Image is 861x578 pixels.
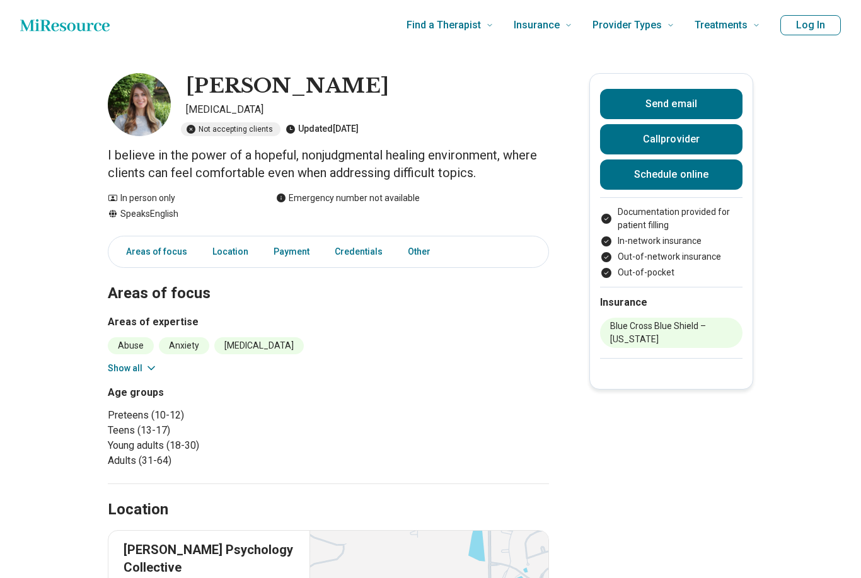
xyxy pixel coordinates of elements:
[111,239,195,265] a: Areas of focus
[600,250,743,263] li: Out-of-network insurance
[600,124,743,154] button: Callprovider
[108,146,549,182] p: I believe in the power of a hopeful, nonjudgmental healing environment, where clients can feel co...
[407,16,481,34] span: Find a Therapist
[600,205,743,279] ul: Payment options
[186,102,549,117] p: [MEDICAL_DATA]
[600,205,743,232] li: Documentation provided for patient filling
[108,408,323,423] li: Preteens (10-12)
[600,89,743,119] button: Send email
[600,295,743,310] h2: Insurance
[108,453,323,468] li: Adults (31-64)
[186,73,389,100] h1: [PERSON_NAME]
[695,16,748,34] span: Treatments
[108,207,251,221] div: Speaks English
[108,362,158,375] button: Show all
[181,122,280,136] div: Not accepting clients
[108,192,251,205] div: In person only
[600,318,743,348] li: Blue Cross Blue Shield – [US_STATE]
[108,253,549,304] h2: Areas of focus
[780,15,841,35] button: Log In
[108,315,549,330] h3: Areas of expertise
[108,337,154,354] li: Abuse
[400,239,446,265] a: Other
[600,159,743,190] a: Schedule online
[276,192,420,205] div: Emergency number not available
[286,122,359,136] div: Updated [DATE]
[108,73,171,136] img: Kristin Teasdale, Psychologist
[205,239,256,265] a: Location
[159,337,209,354] li: Anxiety
[124,541,294,576] p: [PERSON_NAME] Psychology Collective
[20,13,110,38] a: Home page
[600,234,743,248] li: In-network insurance
[600,266,743,279] li: Out-of-pocket
[108,438,323,453] li: Young adults (18-30)
[592,16,662,34] span: Provider Types
[266,239,317,265] a: Payment
[514,16,560,34] span: Insurance
[108,385,323,400] h3: Age groups
[108,423,323,438] li: Teens (13-17)
[327,239,390,265] a: Credentials
[108,499,168,521] h2: Location
[214,337,304,354] li: [MEDICAL_DATA]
